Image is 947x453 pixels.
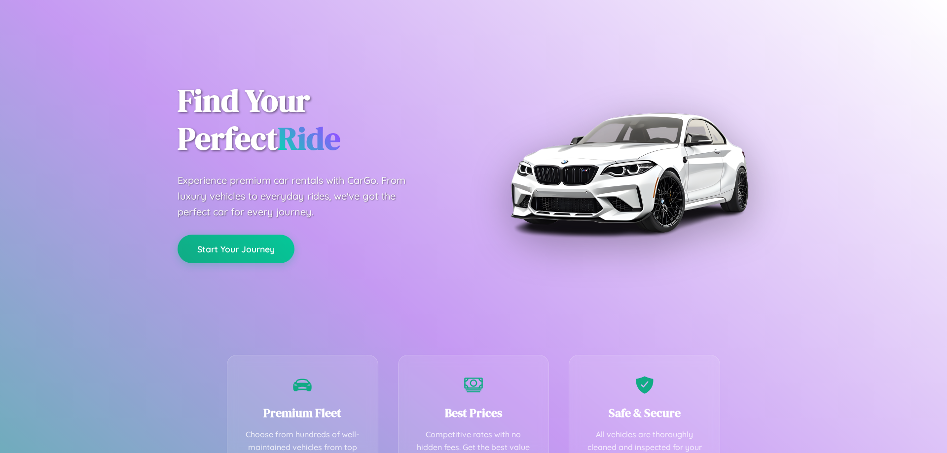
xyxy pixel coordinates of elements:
[178,173,424,220] p: Experience premium car rentals with CarGo. From luxury vehicles to everyday rides, we've got the ...
[178,235,294,263] button: Start Your Journey
[413,405,534,421] h3: Best Prices
[278,117,340,160] span: Ride
[506,49,752,296] img: Premium BMW car rental vehicle
[584,405,705,421] h3: Safe & Secure
[178,82,459,158] h1: Find Your Perfect
[242,405,363,421] h3: Premium Fleet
